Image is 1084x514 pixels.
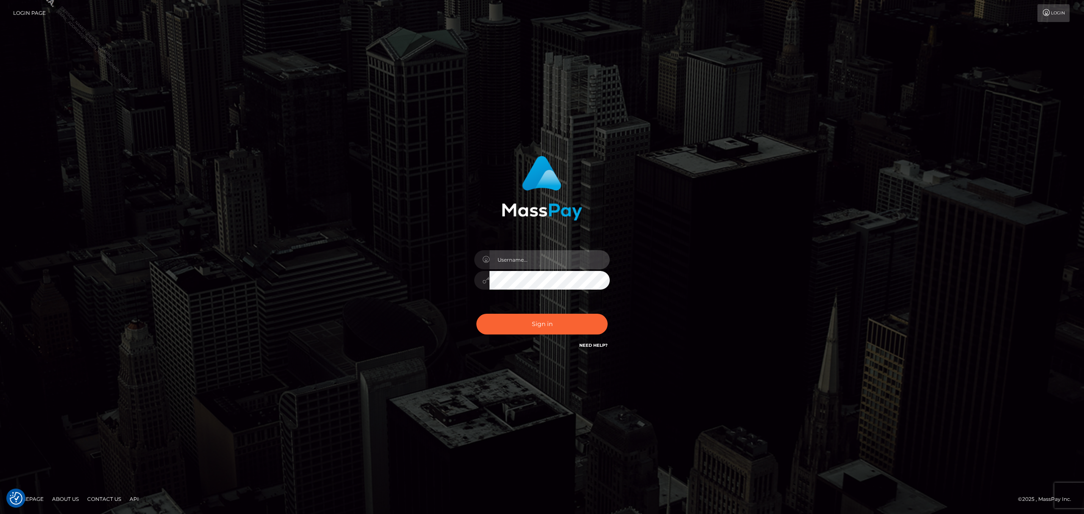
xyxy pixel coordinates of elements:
[126,492,142,506] a: API
[476,314,608,334] button: Sign in
[84,492,124,506] a: Contact Us
[1037,4,1070,22] a: Login
[1018,495,1078,504] div: © 2025 , MassPay Inc.
[49,492,82,506] a: About Us
[502,156,582,221] img: MassPay Login
[579,343,608,348] a: Need Help?
[13,4,46,22] a: Login Page
[489,250,610,269] input: Username...
[9,492,47,506] a: Homepage
[10,492,22,505] button: Consent Preferences
[10,492,22,505] img: Revisit consent button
